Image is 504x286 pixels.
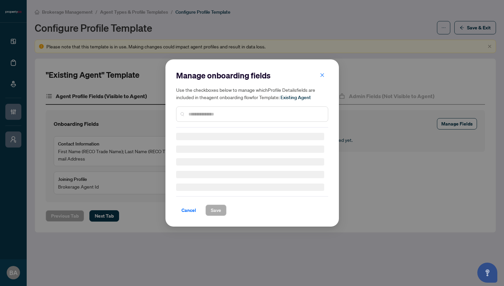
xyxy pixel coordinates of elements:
[181,205,196,216] span: Cancel
[320,73,325,77] span: close
[176,205,201,216] button: Cancel
[477,263,497,283] button: Open asap
[176,70,328,81] h2: Manage onboarding fields
[205,205,226,216] button: Save
[176,86,328,101] h5: Use the checkboxes below to manage which Profile Details fields are included in the agent onboard...
[281,94,311,100] span: Existing Agent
